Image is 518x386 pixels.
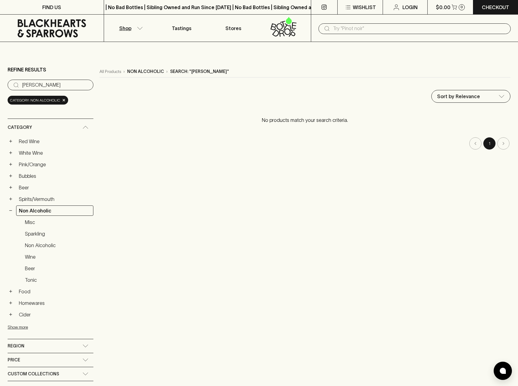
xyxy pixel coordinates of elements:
[8,356,20,364] span: Price
[42,4,61,11] p: FIND US
[8,173,14,179] button: +
[119,25,131,32] p: Shop
[353,4,376,11] p: Wishlist
[16,182,93,193] a: Beer
[172,25,191,32] p: Tastings
[22,229,93,239] a: Sparkling
[8,321,87,333] button: Show more
[16,148,93,158] a: White Wine
[8,124,32,131] span: Category
[461,5,463,9] p: 0
[170,68,229,75] p: Search: "[PERSON_NAME]"
[62,97,66,103] span: ×
[99,110,510,130] p: No products match your search criteria.
[500,368,506,374] img: bubble-icon
[99,68,121,75] a: All Products
[482,4,509,11] p: Checkout
[8,161,14,167] button: +
[207,15,259,42] a: Stores
[156,15,207,42] a: Tastings
[16,171,93,181] a: Bubbles
[437,93,480,100] p: Sort by Relevance
[8,138,14,144] button: +
[8,342,24,350] span: Region
[333,24,506,33] input: Try "Pinot noir"
[123,68,125,75] p: ›
[436,4,450,11] p: $0.00
[104,15,156,42] button: Shop
[22,217,93,227] a: Misc
[16,159,93,170] a: Pink/Orange
[8,208,14,214] button: −
[8,353,93,367] div: Price
[8,367,93,381] div: Custom Collections
[22,275,93,285] a: Tonic
[8,300,14,306] button: +
[99,137,510,150] nav: pagination navigation
[22,252,93,262] a: Wine
[8,370,59,378] span: Custom Collections
[127,68,164,75] p: non alcoholic
[16,205,93,216] a: Non Alcoholic
[8,119,93,136] div: Category
[16,194,93,204] a: Spirits/Vermouth
[10,97,60,103] span: Category: non alcoholic
[22,80,89,90] input: Try “Pinot noir”
[483,137,495,150] button: page 1
[166,68,168,75] p: ›
[16,286,93,297] a: Food
[225,25,241,32] p: Stores
[8,150,14,156] button: +
[402,4,418,11] p: Login
[8,184,14,191] button: +
[16,136,93,146] a: Red Wine
[8,288,14,295] button: +
[8,66,46,73] p: Refine Results
[22,263,93,274] a: Beer
[8,339,93,353] div: Region
[16,309,93,320] a: Cider
[8,196,14,202] button: +
[22,240,93,250] a: Non Alcoholic
[8,312,14,318] button: +
[432,90,510,102] div: Sort by Relevance
[16,298,93,308] a: Homewares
